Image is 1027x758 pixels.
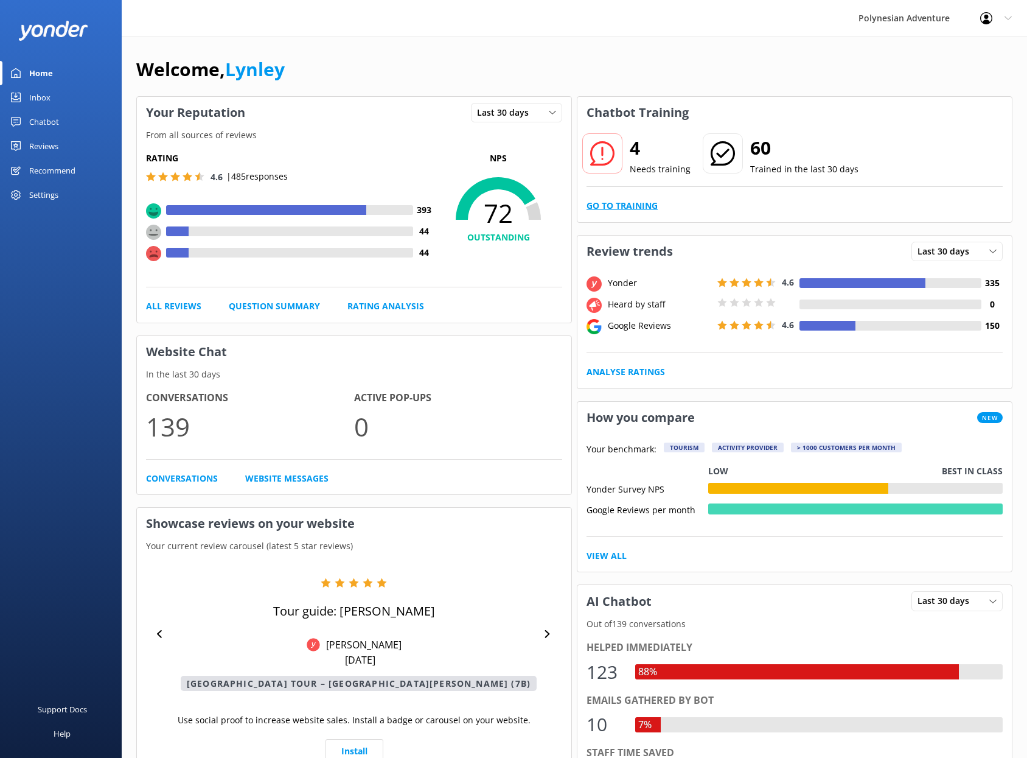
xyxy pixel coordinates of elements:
[587,549,627,563] a: View All
[146,472,218,485] a: Conversations
[630,163,691,176] p: Needs training
[750,163,858,176] p: Trained in the last 30 days
[137,97,254,128] h3: Your Reputation
[587,199,658,212] a: Go to Training
[917,594,977,608] span: Last 30 days
[345,653,375,667] p: [DATE]
[146,406,354,447] p: 139
[981,276,1003,290] h4: 335
[577,402,704,433] h3: How you compare
[664,443,705,452] div: Tourism
[708,465,728,478] p: Low
[587,658,623,687] div: 123
[791,443,902,452] div: > 1000 customers per month
[605,298,714,311] div: Heard by staff
[354,390,562,406] h4: Active Pop-ups
[137,539,571,553] p: Your current review carousel (latest 5 star reviews)
[434,231,562,244] h4: OUTSTANDING
[137,128,571,142] p: From all sources of reviews
[977,412,1003,423] span: New
[712,443,784,452] div: Activity Provider
[245,472,329,485] a: Website Messages
[137,508,571,539] h3: Showcase reviews on your website
[38,697,87,721] div: Support Docs
[413,246,434,259] h4: 44
[981,319,1003,332] h4: 150
[229,300,320,313] a: Question Summary
[577,586,661,617] h3: AI Chatbot
[225,57,285,82] a: Lynley
[178,714,531,727] p: Use social proof to increase website sales. Install a badge or carousel on your website.
[587,365,665,379] a: Analyse Ratings
[587,443,656,457] p: Your benchmark:
[146,152,434,165] h5: Rating
[981,298,1003,311] h4: 0
[29,134,58,158] div: Reviews
[29,85,50,110] div: Inbox
[477,106,536,119] span: Last 30 days
[29,183,58,207] div: Settings
[146,300,201,313] a: All Reviews
[587,710,623,739] div: 10
[917,245,977,258] span: Last 30 days
[577,617,1012,631] p: Out of 139 conversations
[587,640,1003,656] div: Helped immediately
[211,171,223,183] span: 4.6
[354,406,562,447] p: 0
[413,225,434,238] h4: 44
[347,300,424,313] a: Rating Analysis
[782,276,794,288] span: 4.6
[29,110,59,134] div: Chatbot
[136,55,285,84] h1: Welcome,
[137,336,571,368] h3: Website Chat
[413,203,434,217] h4: 393
[782,319,794,331] span: 4.6
[942,465,1003,478] p: Best in class
[605,276,714,290] div: Yonder
[587,504,708,514] div: Google Reviews per month
[587,483,708,494] div: Yonder Survey NPS
[54,721,71,746] div: Help
[273,603,435,620] p: Tour guide: [PERSON_NAME]
[320,638,402,651] p: [PERSON_NAME]
[577,236,682,267] h3: Review trends
[434,198,562,228] span: 72
[587,693,1003,709] div: Emails gathered by bot
[577,97,698,128] h3: Chatbot Training
[146,390,354,406] h4: Conversations
[434,152,562,165] p: NPS
[29,61,53,85] div: Home
[750,133,858,163] h2: 60
[226,170,288,183] p: | 485 responses
[307,638,320,651] img: Yonder
[630,133,691,163] h2: 4
[18,21,88,41] img: yonder-white-logo.png
[181,676,537,691] p: [GEOGRAPHIC_DATA] Tour – [GEOGRAPHIC_DATA][PERSON_NAME] (7B)
[605,319,714,332] div: Google Reviews
[137,368,571,381] p: In the last 30 days
[635,717,655,733] div: 7%
[29,158,75,183] div: Recommend
[635,664,660,680] div: 88%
